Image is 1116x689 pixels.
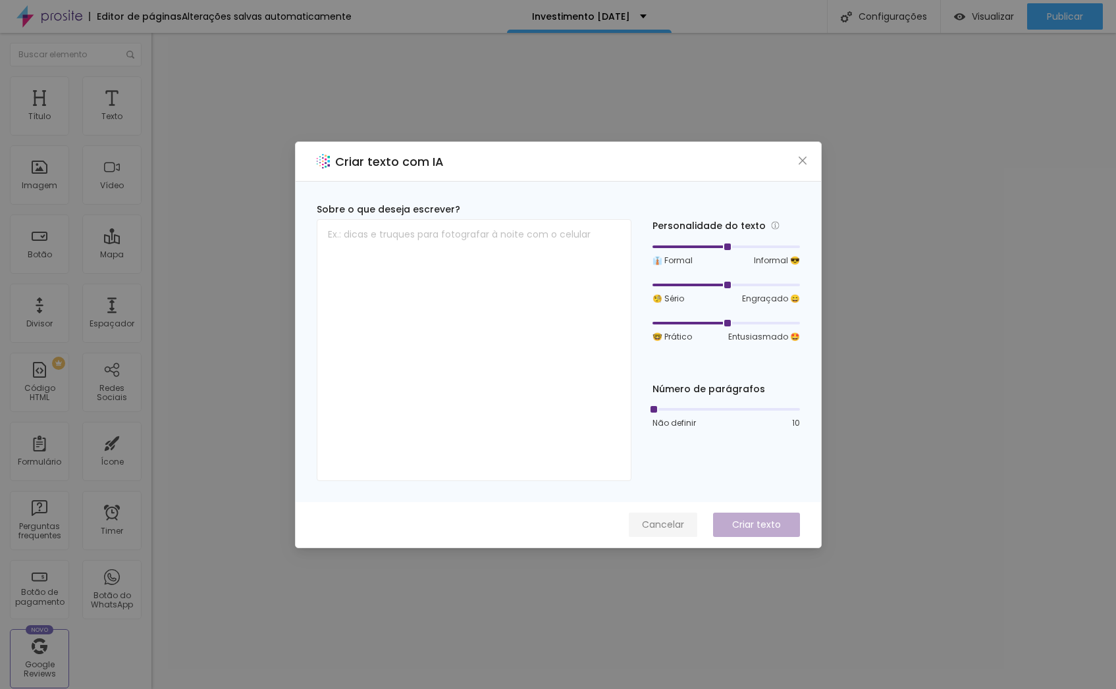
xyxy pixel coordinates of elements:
div: Personalidade do texto [652,218,800,234]
span: close [797,155,808,166]
span: Entusiasmado 🤩 [728,331,800,343]
div: Sobre o que deseja escrever? [317,203,631,217]
span: Engraçado 😄 [742,293,800,305]
button: Close [795,153,809,167]
span: 🤓 Prático [652,331,692,343]
span: Cancelar [642,518,684,532]
h2: Criar texto com IA [335,153,444,170]
span: Não definir [652,417,696,429]
div: Número de parágrafos [652,382,800,396]
span: 🧐 Sério [652,293,684,305]
button: Cancelar [629,513,697,537]
span: 👔 Formal [652,255,693,267]
button: Criar texto [713,513,800,537]
span: Informal 😎 [754,255,800,267]
span: 10 [792,417,800,429]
